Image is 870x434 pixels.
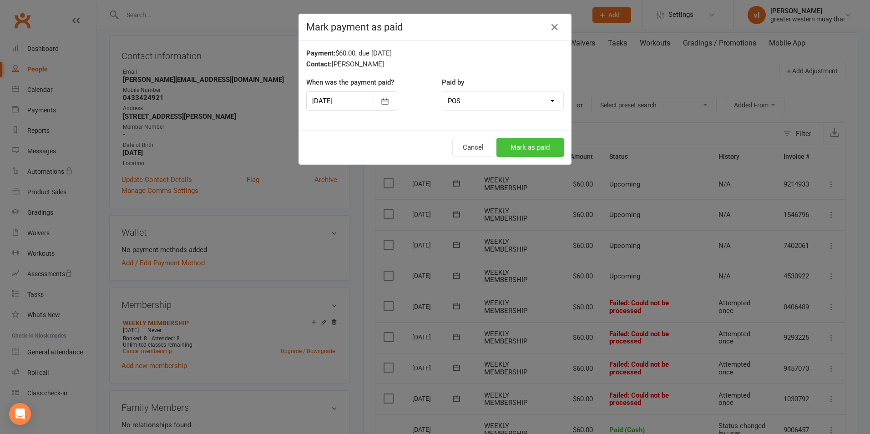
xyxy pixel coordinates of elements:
[306,48,564,59] div: $60.00, due [DATE]
[452,138,494,157] button: Cancel
[496,138,564,157] button: Mark as paid
[442,77,464,88] label: Paid by
[306,49,335,57] strong: Payment:
[306,59,564,70] div: [PERSON_NAME]
[306,77,394,88] label: When was the payment paid?
[9,403,31,425] div: Open Intercom Messenger
[306,60,332,68] strong: Contact:
[547,20,562,35] button: Close
[306,21,564,33] h4: Mark payment as paid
